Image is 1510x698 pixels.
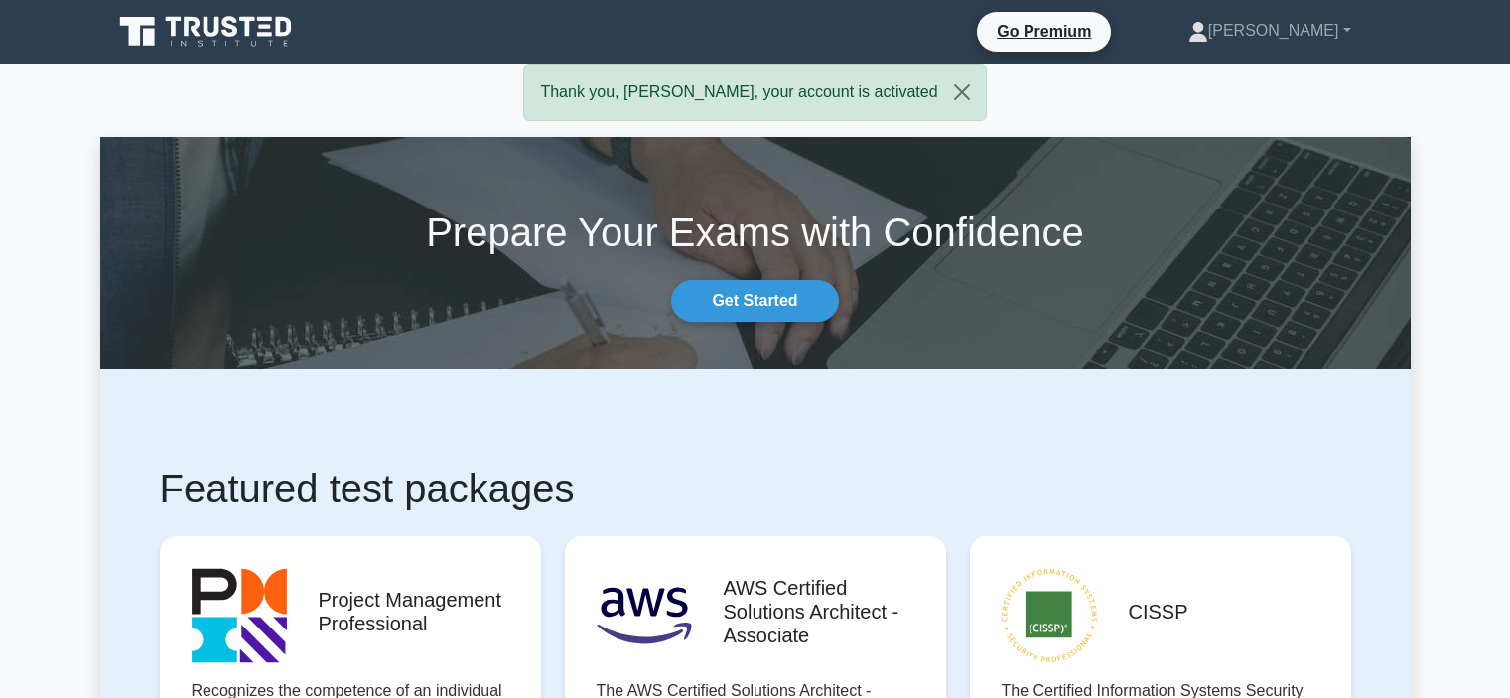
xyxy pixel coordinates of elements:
[160,465,1351,512] h1: Featured test packages
[100,209,1411,256] h1: Prepare Your Exams with Confidence
[1141,11,1399,51] a: [PERSON_NAME]
[985,19,1103,44] a: Go Premium
[938,65,986,120] button: Close
[523,64,986,121] div: Thank you, [PERSON_NAME], your account is activated
[671,280,838,322] a: Get Started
